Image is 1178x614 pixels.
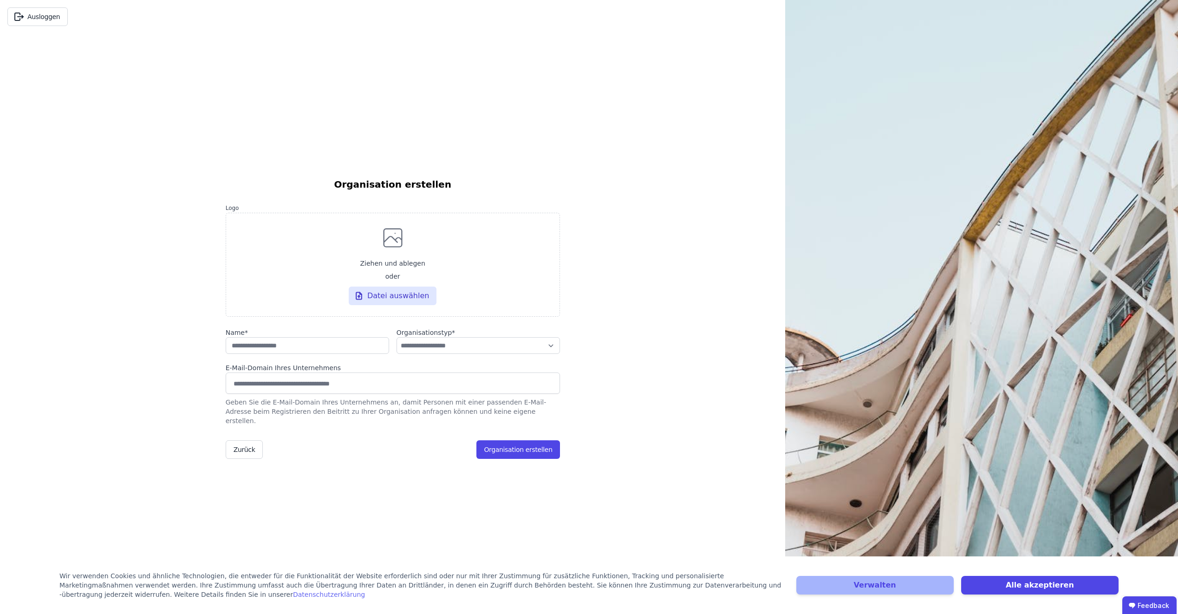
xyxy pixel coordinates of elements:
[397,328,560,337] label: audits.requiredField
[349,287,437,305] div: Datei auswählen
[293,591,365,598] a: Datenschutzerklärung
[226,328,389,337] label: audits.requiredField
[226,204,560,212] label: Logo
[360,259,425,268] span: Ziehen und ablegen
[59,571,785,599] div: Wir verwenden Cookies und ähnliche Technologien, die entweder für die Funktionalität der Website ...
[226,177,560,191] h6: Organisation erstellen
[796,576,954,594] button: Verwalten
[385,272,400,281] span: oder
[226,440,263,459] button: Zurück
[7,7,68,26] button: Ausloggen
[226,363,560,372] div: E-Mail-Domain Ihres Unternehmens
[961,576,1119,594] button: Alle akzeptieren
[476,440,560,459] button: Organisation erstellen
[226,394,560,425] div: Geben Sie die E-Mail-Domain Ihres Unternehmens an, damit Personen mit einer passenden E-Mail-Adre...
